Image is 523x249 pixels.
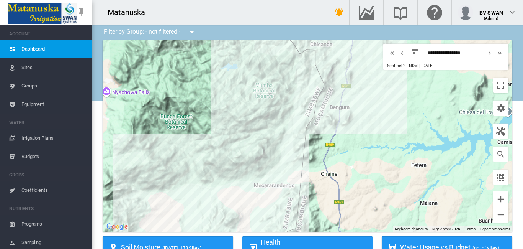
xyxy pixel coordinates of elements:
[21,129,86,147] span: Irrigation Plans
[493,207,508,223] button: Zoom out
[458,5,473,20] img: profile.jpg
[77,8,86,17] md-icon: icon-pin
[419,63,433,68] span: | [DATE]
[484,16,499,20] span: (Admin)
[496,173,505,182] md-icon: icon-select-all
[425,8,444,17] md-icon: Click here for help
[479,6,503,13] div: BV SWAN
[21,95,86,114] span: Equipment
[432,227,461,231] span: Map data ©2025
[397,48,407,58] button: icon-chevron-left
[398,48,406,58] md-icon: icon-chevron-left
[407,45,423,61] button: md-calendar
[9,203,86,215] span: NUTRIENTS
[9,28,86,40] span: ACCOUNT
[335,8,344,17] md-icon: icon-bell-ring
[493,191,508,207] button: Zoom in
[493,147,508,162] button: icon-magnify
[391,8,410,17] md-icon: Search the knowledge base
[465,227,476,231] a: Terms
[496,150,505,159] md-icon: icon-magnify
[21,58,86,77] span: Sites
[21,215,86,233] span: Programs
[9,169,86,181] span: CROPS
[493,170,508,185] button: icon-select-all
[485,48,494,58] md-icon: icon-chevron-right
[98,25,202,40] div: Filter by Group: - not filtered -
[21,77,86,95] span: Groups
[387,48,397,58] button: icon-chevron-double-left
[493,101,508,116] button: icon-cog
[395,226,428,232] button: Keyboard shortcuts
[496,104,505,113] md-icon: icon-cog
[480,227,510,231] a: Report a map error
[388,48,396,58] md-icon: icon-chevron-double-left
[184,25,199,40] button: icon-menu-down
[9,117,86,129] span: WATER
[357,8,376,17] md-icon: Go to the Data Hub
[8,3,77,24] img: Matanuska_LOGO.png
[495,48,504,58] md-icon: icon-chevron-double-right
[332,5,347,20] button: icon-bell-ring
[495,48,505,58] button: icon-chevron-double-right
[21,181,86,200] span: Coefficients
[108,7,152,18] div: Matanuska
[485,48,495,58] button: icon-chevron-right
[21,40,86,58] span: Dashboard
[387,63,418,68] span: Sentinel-2 | NDVI
[187,28,196,37] md-icon: icon-menu-down
[493,78,508,93] button: Toggle fullscreen view
[508,8,517,17] md-icon: icon-chevron-down
[105,222,130,232] a: Open this area in Google Maps (opens a new window)
[105,222,130,232] img: Google
[21,147,86,166] span: Budgets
